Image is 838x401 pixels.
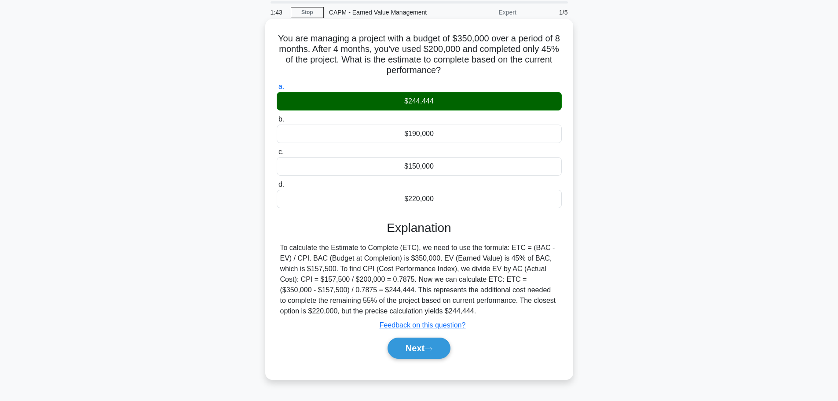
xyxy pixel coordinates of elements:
div: CAPM - Earned Value Management [324,4,445,21]
h5: You are managing a project with a budget of $350,000 over a period of 8 months. After 4 months, y... [276,33,563,76]
span: b. [278,115,284,123]
span: a. [278,83,284,90]
h3: Explanation [282,221,556,235]
div: $190,000 [277,125,562,143]
div: $244,444 [277,92,562,110]
button: Next [388,338,450,359]
span: d. [278,180,284,188]
a: Stop [291,7,324,18]
div: 1:43 [265,4,291,21]
div: 1/5 [522,4,573,21]
span: c. [278,148,284,155]
div: To calculate the Estimate to Complete (ETC), we need to use the formula: ETC = (BAC - EV) / CPI. ... [280,243,558,316]
div: $150,000 [277,157,562,176]
a: Feedback on this question? [380,321,466,329]
div: Expert [445,4,522,21]
div: $220,000 [277,190,562,208]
